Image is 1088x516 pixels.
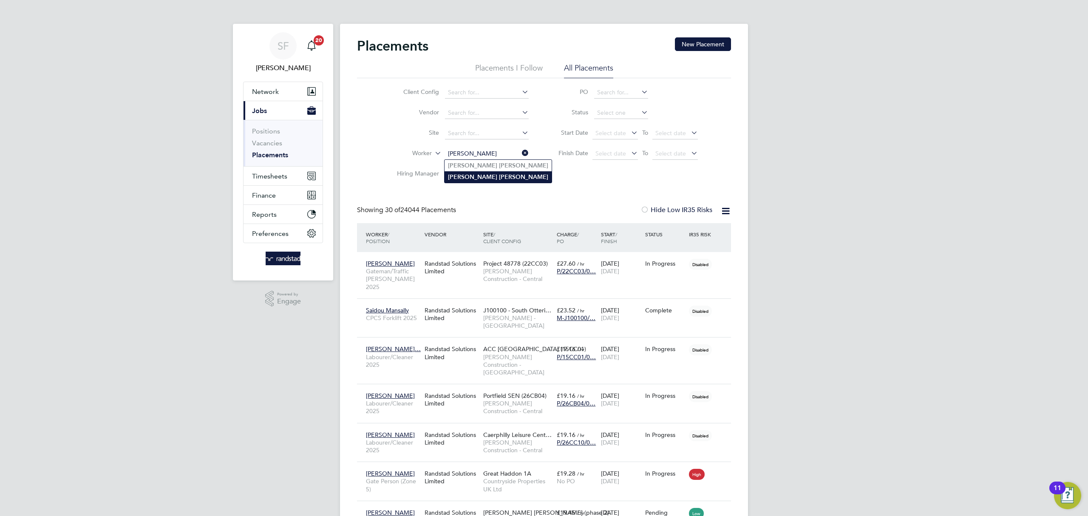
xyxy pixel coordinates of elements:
[364,340,731,348] a: [PERSON_NAME]…Labourer/Cleaner 2025Randstad Solutions LimitedACC [GEOGRAPHIC_DATA] (15CC01)[PERSO...
[422,227,481,242] div: Vendor
[252,172,287,180] span: Timesheets
[564,63,613,78] li: All Placements
[689,306,712,317] span: Disabled
[364,465,731,472] a: [PERSON_NAME]Gate Person (Zone 5)Randstad Solutions LimitedGreat Haddon 1ACountryside Properties ...
[252,191,276,199] span: Finance
[445,148,529,160] input: Search for...
[244,101,323,120] button: Jobs
[557,431,575,439] span: £19.16
[366,439,420,454] span: Labourer/Cleaner 2025
[601,439,619,446] span: [DATE]
[252,127,280,135] a: Positions
[599,388,643,411] div: [DATE]
[595,150,626,157] span: Select date
[601,400,619,407] span: [DATE]
[577,471,584,477] span: / hr
[366,392,415,400] span: [PERSON_NAME]
[483,267,552,283] span: [PERSON_NAME] Construction - Central
[366,345,421,353] span: [PERSON_NAME]…
[640,206,712,214] label: Hide Low IR35 Risks
[390,88,439,96] label: Client Config
[599,427,643,451] div: [DATE]
[364,504,731,511] a: [PERSON_NAME]Traffic [PERSON_NAME] (Non CPCS) (Zone 3)Randstad Solutions Limited[PERSON_NAME] [PE...
[366,400,420,415] span: Labourer/Cleaner 2025
[445,128,529,139] input: Search for...
[233,24,333,281] nav: Main navigation
[483,400,552,415] span: [PERSON_NAME] Construction - Central
[422,341,481,365] div: Randstad Solutions Limited
[244,224,323,243] button: Preferences
[577,307,584,314] span: / hr
[483,392,547,400] span: Portfield SEN (26CB04)
[645,431,685,439] div: In Progress
[364,227,422,249] div: Worker
[448,173,497,181] b: [PERSON_NAME]
[557,392,575,400] span: £19.16
[643,227,687,242] div: Status
[422,255,481,279] div: Randstad Solutions Limited
[366,470,415,477] span: [PERSON_NAME]
[557,400,595,407] span: P/26CB04/0…
[557,260,575,267] span: £27.60
[366,231,390,244] span: / Position
[594,107,648,119] input: Select one
[655,150,686,157] span: Select date
[483,431,552,439] span: Caerphilly Leisure Cent…
[303,32,320,60] a: 20
[448,162,497,169] b: [PERSON_NAME]
[483,345,586,353] span: ACC [GEOGRAPHIC_DATA] (15CC01)
[265,291,301,307] a: Powered byEngage
[594,87,648,99] input: Search for...
[557,439,596,446] span: P/26CC10/0…
[557,231,579,244] span: / PO
[577,432,584,438] span: / hr
[364,302,731,309] a: Saidou MansallyCPCS Forklift 2025Randstad Solutions LimitedJ100100 - South Otteri…[PERSON_NAME] -...
[483,314,552,329] span: [PERSON_NAME] - [GEOGRAPHIC_DATA]
[244,186,323,204] button: Finance
[243,252,323,265] a: Go to home page
[499,162,548,169] b: [PERSON_NAME]
[689,391,712,402] span: Disabled
[557,470,575,477] span: £19.28
[422,427,481,451] div: Randstad Solutions Limited
[645,392,685,400] div: In Progress
[599,255,643,279] div: [DATE]
[499,173,548,181] b: [PERSON_NAME]
[557,353,596,361] span: P/15CC01/0…
[252,210,277,218] span: Reports
[557,345,575,353] span: £19.16
[383,149,432,158] label: Worker
[577,346,584,352] span: / hr
[366,353,420,369] span: Labourer/Cleaner 2025
[640,147,651,159] span: To
[689,469,705,480] span: High
[364,387,731,394] a: [PERSON_NAME]Labourer/Cleaner 2025Randstad Solutions LimitedPortfield SEN (26CB04)[PERSON_NAME] C...
[252,139,282,147] a: Vacancies
[687,227,716,242] div: IR35 Risk
[550,108,588,116] label: Status
[640,127,651,138] span: To
[422,465,481,489] div: Randstad Solutions Limited
[601,267,619,275] span: [DATE]
[599,302,643,326] div: [DATE]
[550,88,588,96] label: PO
[577,510,584,516] span: / hr
[366,431,415,439] span: [PERSON_NAME]
[366,267,420,291] span: Gateman/Traffic [PERSON_NAME] 2025
[599,227,643,249] div: Start
[390,108,439,116] label: Vendor
[243,63,323,73] span: Sheree Flatman
[252,151,288,159] a: Placements
[655,129,686,137] span: Select date
[555,227,599,249] div: Charge
[252,88,279,96] span: Network
[422,302,481,326] div: Randstad Solutions Limited
[601,353,619,361] span: [DATE]
[1054,488,1061,499] div: 11
[385,206,456,214] span: 24044 Placements
[364,255,731,262] a: [PERSON_NAME]Gateman/Traffic [PERSON_NAME] 2025Randstad Solutions LimitedProject 48778 (22CC03)[P...
[601,231,617,244] span: / Finish
[689,259,712,270] span: Disabled
[483,353,552,377] span: [PERSON_NAME] Construction - [GEOGRAPHIC_DATA]
[577,261,584,267] span: / hr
